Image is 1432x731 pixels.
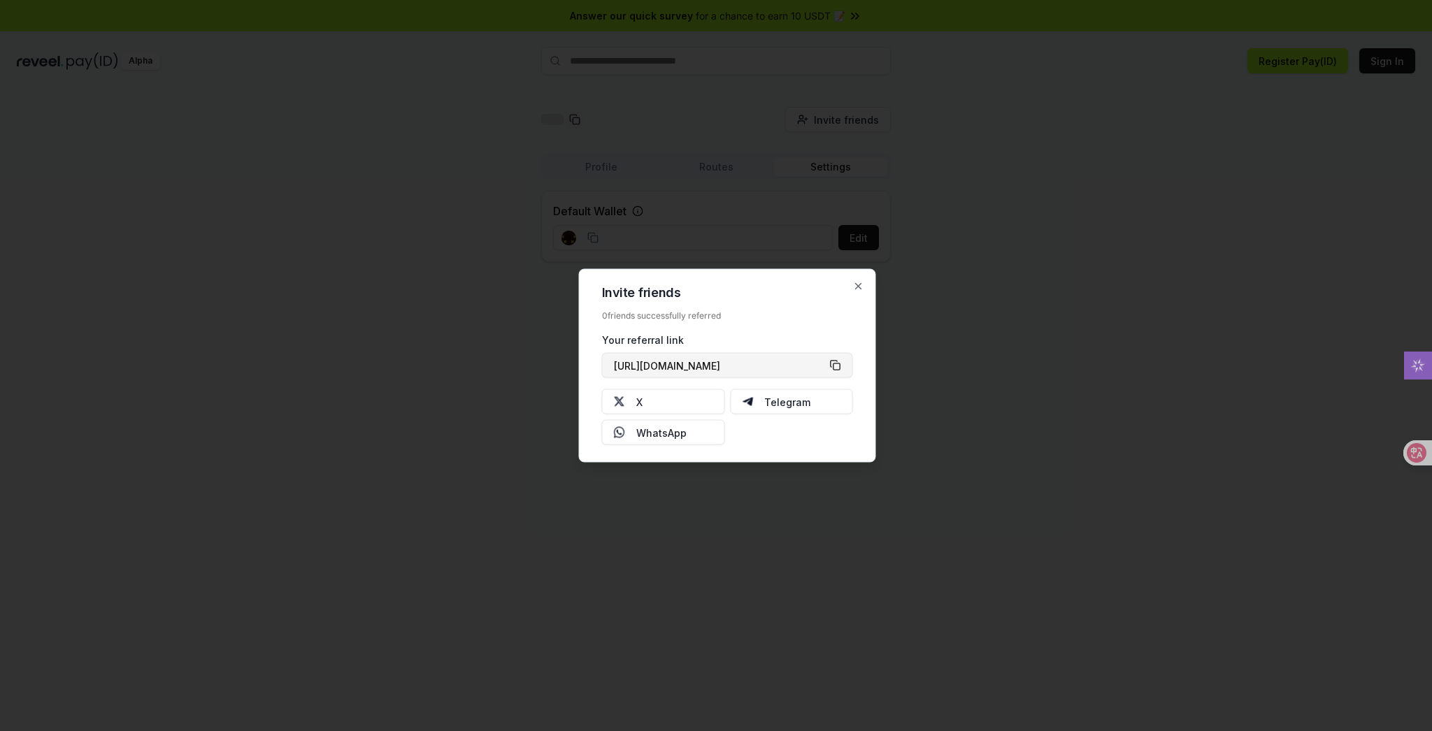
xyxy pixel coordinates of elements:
[614,396,625,407] img: X
[742,396,753,407] img: Telegram
[602,353,853,378] button: [URL][DOMAIN_NAME]
[730,389,853,414] button: Telegram
[602,287,853,299] h2: Invite friends
[602,310,853,321] div: 0 friends successfully referred
[614,358,720,372] span: [URL][DOMAIN_NAME]
[602,420,725,445] button: WhatsApp
[602,333,853,347] div: Your referral link
[614,427,625,438] img: Whatsapp
[602,389,725,414] button: X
